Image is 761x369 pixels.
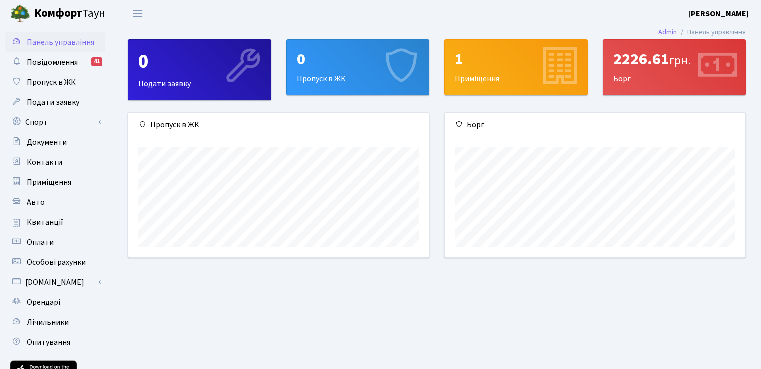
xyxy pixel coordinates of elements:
[5,172,105,192] a: Приміщення
[128,39,271,100] a: 0Подати заявку
[603,40,746,95] div: Борг
[27,197,45,208] span: Авто
[27,337,70,348] span: Опитування
[688,8,749,19] b: [PERSON_NAME]
[5,32,105,52] a: Панель управління
[5,292,105,312] a: Орендарі
[5,332,105,352] a: Опитування
[27,297,60,308] span: Орендарі
[27,97,79,108] span: Подати заявку
[5,312,105,332] a: Лічильники
[27,77,76,88] span: Пропуск в ЖК
[27,57,78,68] span: Повідомлення
[128,113,429,137] div: Пропуск в ЖК
[5,232,105,252] a: Оплати
[669,52,691,69] span: грн.
[5,52,105,72] a: Повідомлення41
[10,4,30,24] img: logo.png
[688,8,749,20] a: [PERSON_NAME]
[27,257,86,268] span: Особові рахунки
[643,22,761,43] nav: breadcrumb
[5,192,105,212] a: Авто
[445,40,587,95] div: Приміщення
[27,137,67,148] span: Документи
[138,50,261,74] div: 0
[5,272,105,292] a: [DOMAIN_NAME]
[128,40,271,100] div: Подати заявку
[27,177,71,188] span: Приміщення
[27,37,94,48] span: Панель управління
[27,157,62,168] span: Контакти
[34,5,82,21] b: Комфорт
[5,92,105,112] a: Подати заявку
[5,112,105,132] a: Спорт
[27,237,54,248] span: Оплати
[5,152,105,172] a: Контакти
[444,39,588,95] a: 1Приміщення
[297,50,419,69] div: 0
[613,50,736,69] div: 2226.61
[286,39,430,95] a: 0Пропуск в ЖК
[34,5,105,22] span: Таун
[91,57,102,66] div: 41
[27,317,69,328] span: Лічильники
[27,217,63,228] span: Квитанції
[125,5,150,22] button: Переключити навігацію
[5,72,105,92] a: Пропуск в ЖК
[5,212,105,232] a: Квитанції
[677,27,746,38] li: Панель управління
[445,113,745,137] div: Борг
[287,40,429,95] div: Пропуск в ЖК
[658,27,677,37] a: Admin
[5,132,105,152] a: Документи
[455,50,577,69] div: 1
[5,252,105,272] a: Особові рахунки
